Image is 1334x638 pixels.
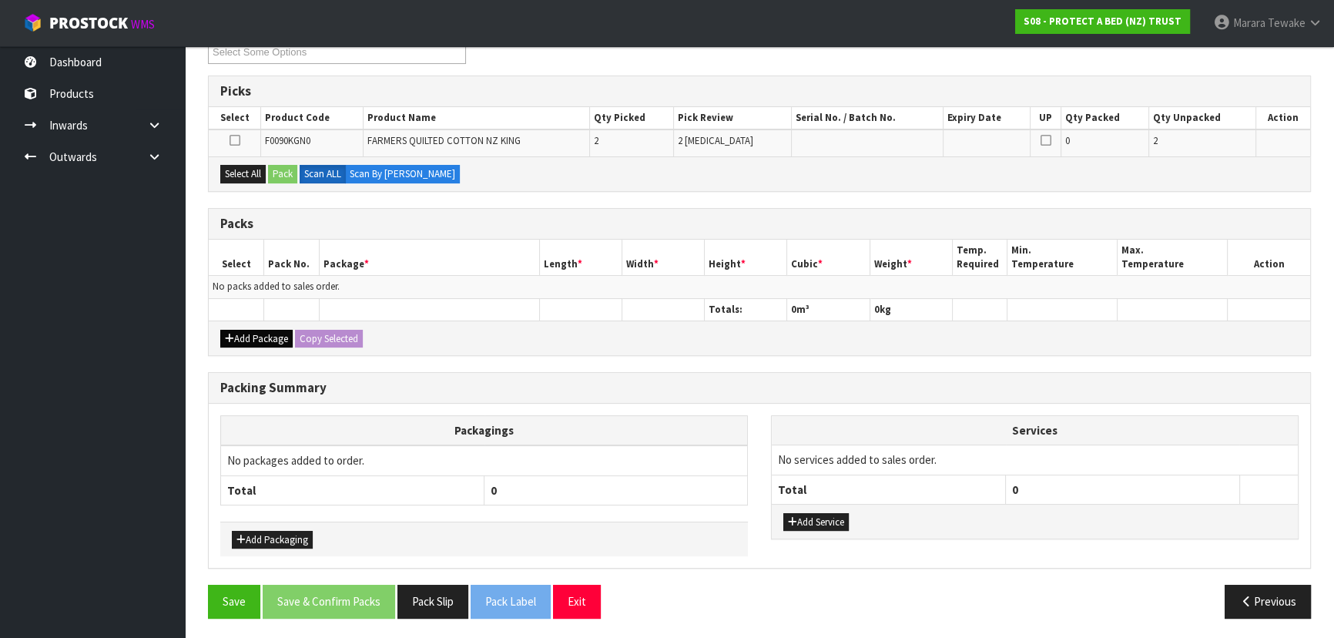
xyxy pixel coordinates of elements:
[23,13,42,32] img: cube-alt.png
[491,483,497,498] span: 0
[1065,134,1070,147] span: 0
[870,240,952,276] th: Weight
[397,585,468,618] button: Pack Slip
[265,134,310,147] span: F0090KGN0
[220,165,266,183] button: Select All
[1255,107,1310,129] th: Action
[1225,585,1311,618] button: Previous
[783,513,849,532] button: Add Service
[268,165,297,183] button: Pack
[590,107,674,129] th: Qty Picked
[263,585,395,618] button: Save & Confirm Packs
[220,84,1299,99] h3: Picks
[220,217,1299,231] h3: Packs
[1118,240,1228,276] th: Max. Temperature
[952,240,1007,276] th: Temp. Required
[261,107,364,129] th: Product Code
[209,240,264,276] th: Select
[1024,15,1181,28] strong: S08 - PROTECT A BED (NZ) TRUST
[232,531,313,549] button: Add Packaging
[208,585,260,618] button: Save
[705,298,787,321] th: Totals:
[772,445,1298,475] td: No services added to sales order.
[220,381,1299,395] h3: Packing Summary
[791,303,796,316] span: 0
[622,240,704,276] th: Width
[49,13,128,33] span: ProStock
[209,107,261,129] th: Select
[674,107,792,129] th: Pick Review
[944,107,1031,129] th: Expiry Date
[772,416,1298,445] th: Services
[539,240,622,276] th: Length
[1233,15,1265,30] span: Marara
[364,107,590,129] th: Product Name
[1031,107,1061,129] th: UP
[1012,482,1018,497] span: 0
[594,134,598,147] span: 2
[319,240,539,276] th: Package
[345,165,460,183] label: Scan By [PERSON_NAME]
[221,416,748,446] th: Packagings
[678,134,753,147] span: 2 [MEDICAL_DATA]
[209,276,1310,298] td: No packs added to sales order.
[221,475,484,505] th: Total
[705,240,787,276] th: Height
[1007,240,1118,276] th: Min. Temperature
[787,298,870,321] th: m³
[772,475,1006,504] th: Total
[874,303,880,316] span: 0
[791,107,943,129] th: Serial No. / Batch No.
[131,17,155,32] small: WMS
[1061,107,1149,129] th: Qty Packed
[264,240,320,276] th: Pack No.
[787,240,870,276] th: Cubic
[1153,134,1158,147] span: 2
[367,134,521,147] span: FARMERS QUILTED COTTON NZ KING
[300,165,346,183] label: Scan ALL
[1268,15,1306,30] span: Tewake
[471,585,551,618] button: Pack Label
[221,445,748,475] td: No packages added to order.
[1228,240,1310,276] th: Action
[208,8,1311,630] span: Pack
[553,585,601,618] button: Exit
[220,330,293,348] button: Add Package
[870,298,952,321] th: kg
[1015,9,1190,34] a: S08 - PROTECT A BED (NZ) TRUST
[295,330,363,348] button: Copy Selected
[1149,107,1256,129] th: Qty Unpacked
